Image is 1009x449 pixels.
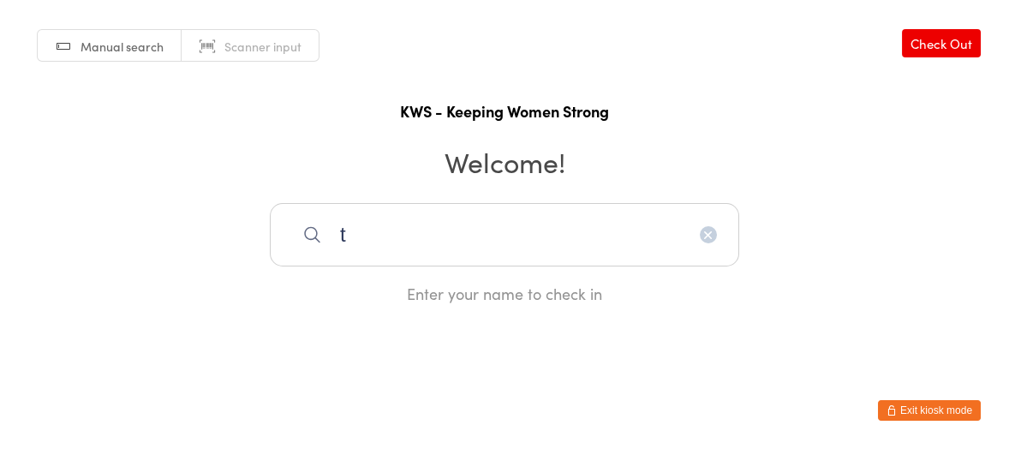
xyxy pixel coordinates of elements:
span: Scanner input [224,38,302,55]
h1: KWS - Keeping Women Strong [17,100,992,122]
a: Check Out [902,29,981,57]
span: Manual search [81,38,164,55]
h2: Welcome! [17,142,992,181]
div: Enter your name to check in [270,283,739,304]
input: Search [270,203,739,266]
button: Exit kiosk mode [878,400,981,421]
